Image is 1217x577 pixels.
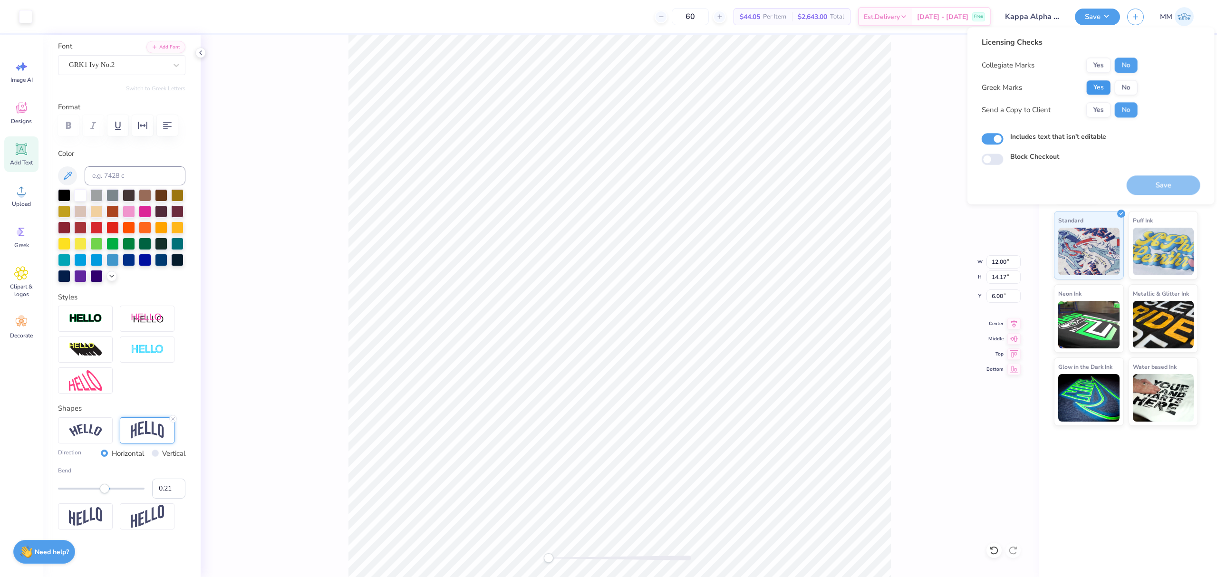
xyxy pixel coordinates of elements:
[11,117,32,125] span: Designs
[830,12,844,22] span: Total
[58,403,82,414] label: Shapes
[1115,58,1138,73] button: No
[69,507,102,526] img: Flag
[14,241,29,249] span: Greek
[112,448,144,459] label: Horizontal
[131,313,164,325] img: Shadow
[986,320,1004,327] span: Center
[69,342,102,357] img: 3D Illusion
[85,166,185,185] input: e.g. 7428 c
[35,548,69,557] strong: Need help?
[162,448,185,459] label: Vertical
[982,105,1051,115] div: Send a Copy to Client
[1086,58,1111,73] button: Yes
[1115,102,1138,117] button: No
[126,85,185,92] button: Switch to Greek Letters
[69,424,102,437] img: Arc
[1010,132,1106,142] label: Includes text that isn't editable
[58,41,72,52] label: Font
[1160,11,1172,22] span: MM
[917,12,968,22] span: [DATE] - [DATE]
[12,200,31,208] span: Upload
[1086,80,1111,95] button: Yes
[58,448,81,459] label: Direction
[131,421,164,439] img: Arch
[1133,215,1153,225] span: Puff Ink
[1010,152,1059,162] label: Block Checkout
[131,505,164,528] img: Rise
[544,553,553,563] div: Accessibility label
[974,13,983,20] span: Free
[58,102,185,113] label: Format
[10,76,33,84] span: Image AI
[6,283,37,298] span: Clipart & logos
[1058,374,1120,422] img: Glow in the Dark Ink
[986,335,1004,343] span: Middle
[986,365,1004,373] span: Bottom
[1115,80,1138,95] button: No
[131,344,164,355] img: Negative Space
[58,148,185,159] label: Color
[1075,9,1120,25] button: Save
[1133,228,1194,275] img: Puff Ink
[672,8,709,25] input: – –
[58,292,77,303] label: Styles
[1058,228,1120,275] img: Standard
[69,313,102,324] img: Stroke
[1133,362,1177,372] span: Water based Ink
[100,484,109,493] div: Accessibility label
[1133,374,1194,422] img: Water based Ink
[146,41,185,53] button: Add Font
[10,332,33,339] span: Decorate
[740,12,760,22] span: $44.05
[1058,215,1083,225] span: Standard
[1058,301,1120,348] img: Neon Ink
[10,159,33,166] span: Add Text
[1058,362,1112,372] span: Glow in the Dark Ink
[982,37,1138,48] div: Licensing Checks
[1058,288,1082,298] span: Neon Ink
[763,12,786,22] span: Per Item
[58,466,185,475] label: Bend
[69,370,102,391] img: Free Distort
[1086,102,1111,117] button: Yes
[982,60,1034,71] div: Collegiate Marks
[864,12,900,22] span: Est. Delivery
[986,350,1004,358] span: Top
[1133,301,1194,348] img: Metallic & Glitter Ink
[1156,7,1198,26] a: MM
[998,7,1068,26] input: Untitled Design
[982,82,1022,93] div: Greek Marks
[1133,288,1189,298] span: Metallic & Glitter Ink
[798,12,827,22] span: $2,643.00
[1175,7,1194,26] img: Mariah Myssa Salurio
